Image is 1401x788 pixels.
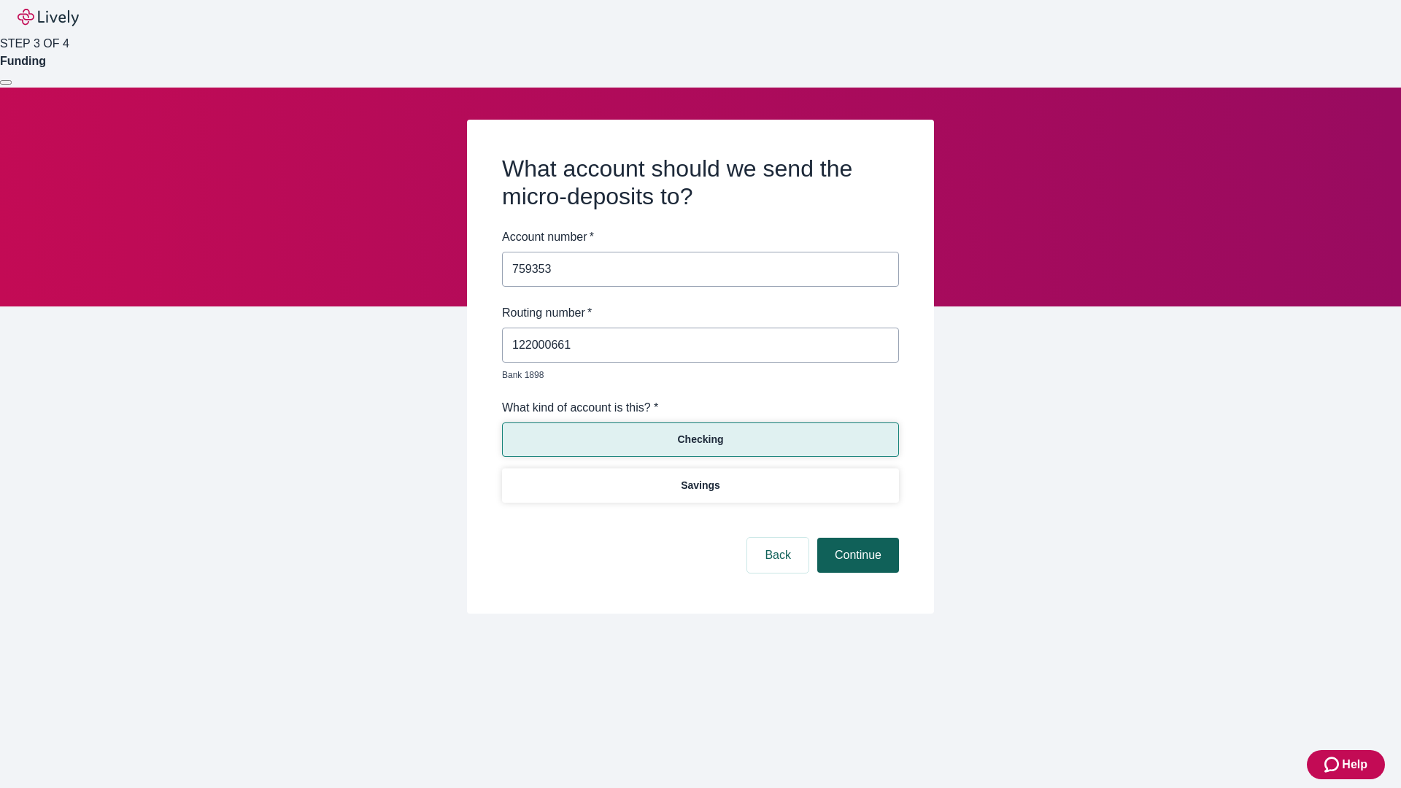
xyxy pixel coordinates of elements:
button: Zendesk support iconHelp [1307,750,1385,779]
p: Savings [681,478,720,493]
label: Account number [502,228,594,246]
svg: Zendesk support icon [1324,756,1342,773]
button: Checking [502,422,899,457]
button: Continue [817,538,899,573]
p: Checking [677,432,723,447]
p: Bank 1898 [502,368,889,382]
h2: What account should we send the micro-deposits to? [502,155,899,211]
label: Routing number [502,304,592,322]
img: Lively [18,9,79,26]
span: Help [1342,756,1367,773]
button: Savings [502,468,899,503]
button: Back [747,538,808,573]
label: What kind of account is this? * [502,399,658,417]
